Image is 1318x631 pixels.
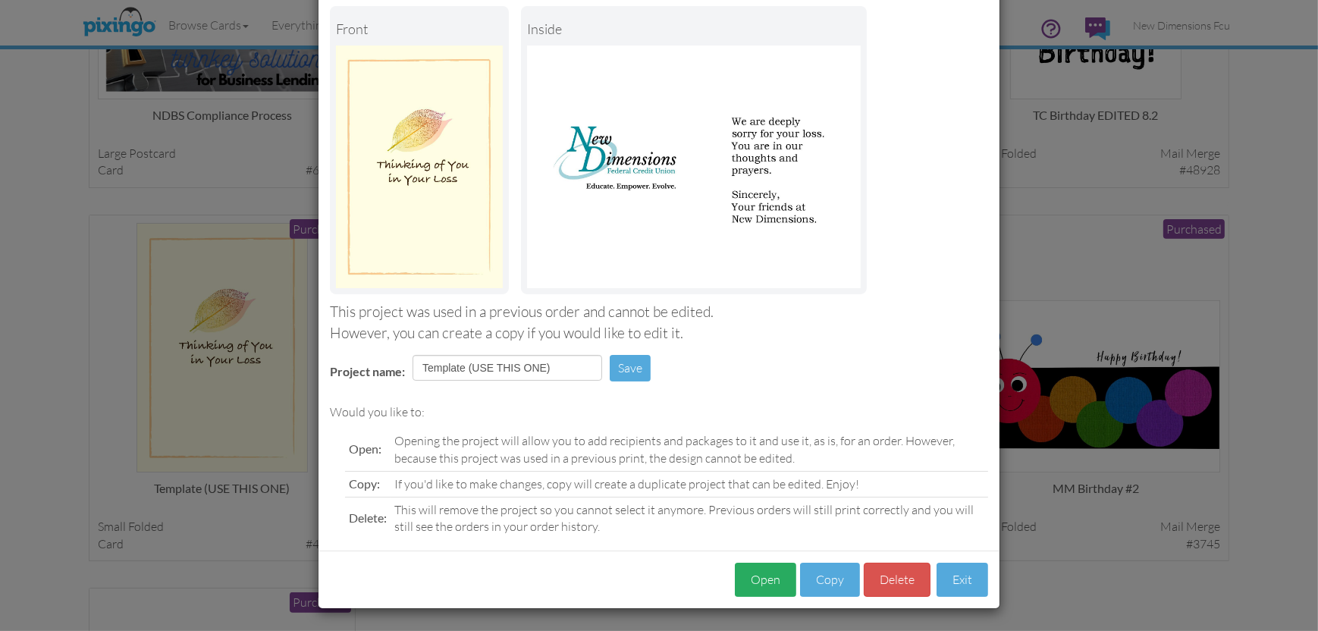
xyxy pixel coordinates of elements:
button: Save [610,355,651,381]
img: Portrait Image [527,46,861,288]
div: However, you can create a copy if you would like to edit it. [330,323,988,344]
button: Copy [800,563,860,597]
button: Delete [864,563,930,597]
span: Delete: [349,510,387,525]
div: This project was used in a previous order and cannot be edited. [330,302,988,322]
label: Project name: [330,363,405,381]
img: Landscape Image [336,46,503,288]
button: Exit [937,563,988,597]
div: inside [527,12,861,46]
td: If you'd like to make changes, copy will create a duplicate project that can be edited. Enjoy! [391,471,988,497]
td: This will remove the project so you cannot select it anymore. Previous orders will still print co... [391,497,988,539]
input: Enter project name [413,355,602,381]
span: Open: [349,441,381,456]
td: Opening the project will allow you to add recipients and packages to it and use it, as is, for an... [391,429,988,471]
div: Would you like to: [330,403,988,421]
div: Front [336,12,503,46]
button: Open [735,563,796,597]
span: Copy: [349,476,380,491]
